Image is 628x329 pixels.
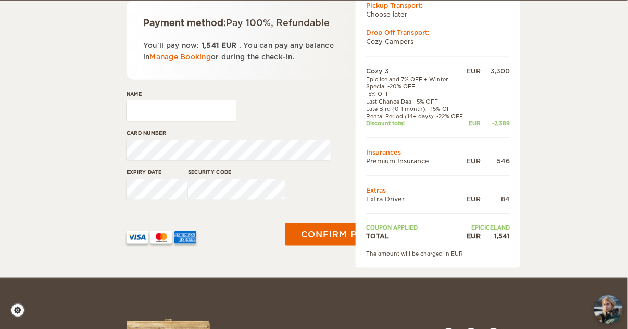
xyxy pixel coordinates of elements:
td: Discount total [366,120,467,127]
div: EUR [467,120,481,127]
span: Pay 100%, Refundable [226,18,330,28]
img: mastercard [150,231,172,244]
div: EUR [467,195,481,204]
div: 546 [481,157,510,166]
div: The amount will be charged in EUR [366,250,510,257]
label: Expiry date [127,168,179,176]
td: Rental Period (14+ days): -22% OFF [366,112,467,120]
img: AMEX [174,231,196,244]
td: Cozy 3 [366,67,467,75]
td: EPICICELAND [467,224,510,231]
p: You'll pay now: . You can pay any balance in or during the check-in. [143,40,336,63]
td: -5% OFF [366,90,467,97]
div: EUR [467,157,481,166]
div: EUR [467,232,481,241]
label: Name [127,90,236,98]
label: Card number [127,129,236,137]
td: Choose later [366,10,510,19]
a: Manage Booking [150,53,211,61]
div: -2,389 [481,120,510,127]
td: Late Bird (0-1 month): -15% OFF [366,105,467,112]
button: chat-button [594,295,623,324]
div: 84 [481,195,510,204]
td: Extras [366,186,510,195]
td: Premium Insurance [366,157,467,166]
span: 1,541 [202,42,219,49]
td: Insurances [366,148,510,157]
td: Extra Driver [366,195,467,204]
span: EUR [221,42,237,49]
label: Security code [188,168,240,176]
div: Payment method: [143,17,336,29]
div: EUR [467,67,481,75]
a: Cookie settings [10,303,32,318]
div: 3,300 [481,67,510,75]
td: Cozy Campers [366,37,510,46]
div: Drop Off Transport: [366,28,510,37]
td: TOTAL [366,232,467,241]
td: Epic Iceland 7% OFF + Winter Special -20% OFF [366,75,467,91]
td: Coupon applied [366,224,467,231]
td: Last Chance Deal -5% OFF [366,98,467,105]
img: VISA [127,231,148,244]
img: Freyja at Cozy Campers [594,295,623,324]
div: Pickup Transport: [366,1,510,10]
div: 1,541 [481,232,510,241]
button: Confirm payment [285,223,413,246]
